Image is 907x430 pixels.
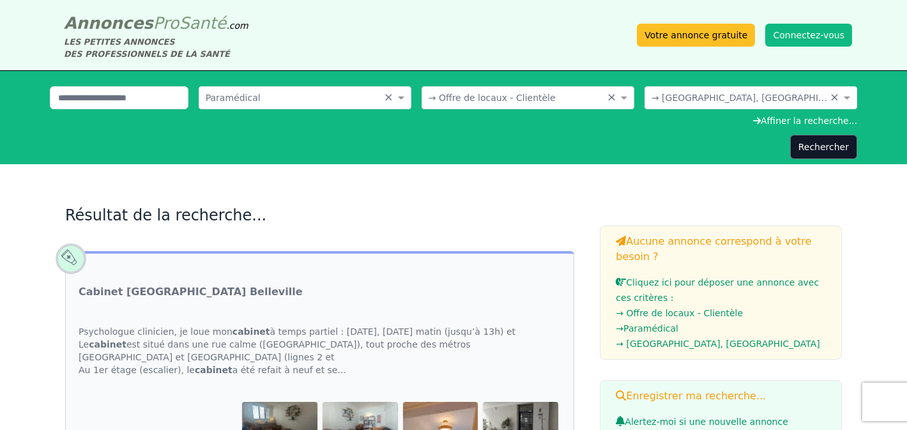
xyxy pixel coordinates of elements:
div: Affiner la recherche... [50,114,857,127]
span: Clear all [384,91,395,104]
a: Cliquez ici pour déposer une annonce avec ces critères :→ Offre de locaux - Clientèle→Paramédical... [616,277,826,351]
strong: cabinet [89,339,126,349]
button: Connectez-vous [765,24,852,47]
span: Santé [179,13,226,33]
strong: cabinet [232,326,270,337]
li: → [GEOGRAPHIC_DATA], [GEOGRAPHIC_DATA] [616,336,826,351]
span: Pro [153,13,179,33]
li: → Paramédical [616,321,826,336]
div: LES PETITES ANNONCES DES PROFESSIONNELS DE LA SANTÉ [64,36,248,60]
span: Clear all [607,91,618,104]
h2: Résultat de la recherche... [65,205,574,226]
h3: Aucune annonce correspond à votre besoin ? [616,234,826,265]
span: .com [226,20,248,31]
h3: Enregistrer ma recherche... [616,388,826,404]
span: Clear all [830,91,841,104]
strong: cabinet [195,365,232,375]
a: Cabinet [GEOGRAPHIC_DATA] Belleville [79,284,303,300]
a: AnnoncesProSanté.com [64,13,248,33]
span: Annonces [64,13,153,33]
li: → Offre de locaux - Clientèle [616,305,826,321]
a: Votre annonce gratuite [637,24,755,47]
button: Rechercher [790,135,857,159]
div: Psychologue clinicien, je loue mon à temps partiel : [DATE], [DATE] matin (jusqu’à 13h) et Le est... [66,312,574,389]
